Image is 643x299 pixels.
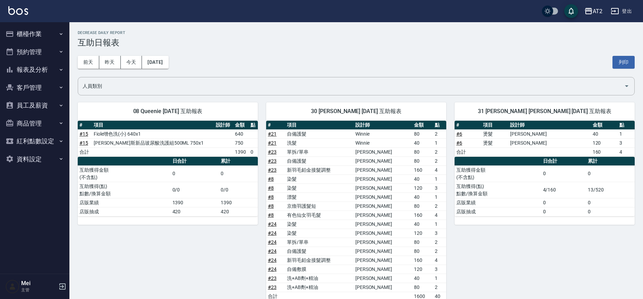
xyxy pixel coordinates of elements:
[285,220,354,229] td: 染髮
[78,121,92,130] th: #
[433,193,446,202] td: 1
[78,56,99,69] button: 前天
[586,165,635,182] td: 0
[455,207,541,216] td: 店販抽成
[618,138,635,147] td: 3
[412,129,433,138] td: 80
[171,198,219,207] td: 1390
[268,248,277,254] a: #24
[285,165,354,174] td: 新羽毛鉑金接髮調整
[171,207,219,216] td: 420
[6,280,19,293] img: Person
[433,274,446,283] td: 1
[285,265,354,274] td: 自備敷膜
[433,265,446,274] td: 3
[249,121,258,130] th: 點
[433,202,446,211] td: 2
[285,256,354,265] td: 新羽毛鉑金接髮調整
[86,108,249,115] span: 08 Queenie [DATE] 互助報表
[433,129,446,138] td: 2
[455,121,481,130] th: #
[78,31,635,35] h2: Decrease Daily Report
[268,275,277,281] a: #23
[285,283,354,292] td: 洗+AB劑+精油
[412,156,433,165] td: 80
[354,138,412,147] td: Winnie
[285,147,354,156] td: 單拆/單串
[78,121,258,157] table: a dense table
[412,256,433,265] td: 160
[233,147,249,156] td: 1390
[78,182,171,198] td: 互助獲得(點) 點數/換算金額
[412,121,433,130] th: 金額
[354,129,412,138] td: Winnie
[412,174,433,183] td: 40
[8,6,28,15] img: Logo
[455,165,541,182] td: 互助獲得金額 (不含點)
[354,183,412,193] td: [PERSON_NAME]
[354,220,412,229] td: [PERSON_NAME]
[412,283,433,292] td: 80
[78,157,258,216] table: a dense table
[455,198,541,207] td: 店販業績
[79,131,88,137] a: #15
[3,43,67,61] button: 預約管理
[412,183,433,193] td: 120
[412,220,433,229] td: 40
[268,284,277,290] a: #23
[586,198,635,207] td: 0
[412,274,433,283] td: 40
[582,4,605,18] button: AT2
[268,257,277,263] a: #24
[433,211,446,220] td: 4
[593,7,602,16] div: AT2
[541,182,586,198] td: 4/160
[508,121,591,130] th: 設計師
[621,80,632,92] button: Open
[268,149,277,155] a: #23
[268,131,277,137] a: #21
[285,274,354,283] td: 洗+AB劑+精油
[586,207,635,216] td: 0
[455,157,635,216] table: a dense table
[285,229,354,238] td: 染髮
[268,140,277,146] a: #21
[433,238,446,247] td: 2
[3,114,67,133] button: 商品管理
[219,207,258,216] td: 420
[354,238,412,247] td: [PERSON_NAME]
[433,183,446,193] td: 3
[354,193,412,202] td: [PERSON_NAME]
[463,108,626,115] span: 31 [PERSON_NAME] [PERSON_NAME] [DATE] 互助報表
[433,256,446,265] td: 4
[78,165,171,182] td: 互助獲得金額 (不含點)
[92,138,214,147] td: [PERSON_NAME]斯新品玻尿酸洗護組500ML 750x1
[285,121,354,130] th: 項目
[285,202,354,211] td: 京煥羽護髮短
[354,202,412,211] td: [PERSON_NAME]
[219,198,258,207] td: 1390
[541,157,586,166] th: 日合計
[591,121,618,130] th: 金額
[591,129,618,138] td: 40
[433,247,446,256] td: 2
[455,147,481,156] td: 合計
[618,147,635,156] td: 4
[354,265,412,274] td: [PERSON_NAME]
[354,147,412,156] td: [PERSON_NAME]
[354,121,412,130] th: 設計師
[433,220,446,229] td: 1
[92,121,214,130] th: 項目
[268,239,277,245] a: #24
[233,138,249,147] td: 750
[481,138,508,147] td: 燙髮
[541,165,586,182] td: 0
[412,247,433,256] td: 80
[21,280,57,287] h5: Mei
[433,283,446,292] td: 2
[618,121,635,130] th: 點
[354,247,412,256] td: [PERSON_NAME]
[268,221,277,227] a: #24
[214,121,234,130] th: 設計師
[219,165,258,182] td: 0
